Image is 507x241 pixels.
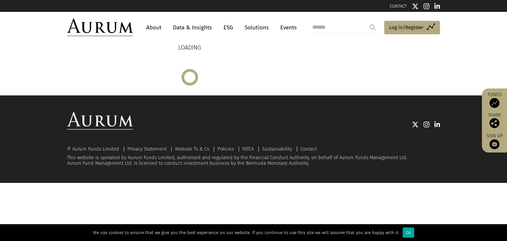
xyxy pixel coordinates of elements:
a: Policies [218,146,234,152]
a: Solutions [241,21,272,34]
a: Website Ts & Cs [175,146,209,152]
img: Instagram icon [423,121,429,128]
a: About [143,21,165,34]
a: Sign up [485,133,504,149]
a: Data & Insights [170,21,215,34]
img: Instagram icon [423,3,429,10]
img: Aurum [67,18,133,36]
span: Log in/Register [389,23,423,31]
img: Twitter icon [412,3,419,10]
a: Sustainability [262,146,292,152]
img: Linkedin icon [434,3,440,10]
a: FATCA [242,146,254,152]
div: This website is operated by Aurum Funds Limited, authorised and regulated by the Financial Conduc... [67,146,440,166]
a: ESG [220,21,236,34]
a: Privacy Statement [127,146,167,152]
img: Linkedin icon [434,121,440,128]
a: Contact [300,146,317,152]
a: Funds [485,92,504,108]
img: Share this post [490,118,499,128]
img: Access Funds [490,98,499,108]
a: CONTACT [390,4,407,9]
p: LOADING [178,43,201,52]
div: © Aurum Funds Limited [67,147,122,152]
img: Aurum Logo [67,112,133,130]
a: Events [277,21,297,34]
input: Submit [366,21,379,34]
div: Share [485,113,504,128]
a: Log in/Register [384,21,440,35]
img: Sign up to our newsletter [490,139,499,149]
img: Twitter icon [412,121,419,128]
